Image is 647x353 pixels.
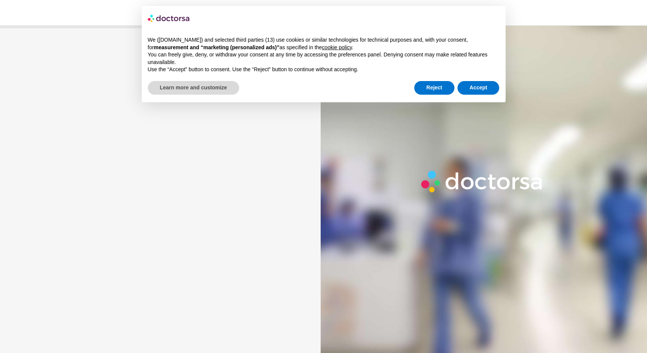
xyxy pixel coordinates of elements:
[154,44,279,50] strong: measurement and “marketing (personalized ads)”
[322,44,352,50] a: cookie policy
[418,167,547,196] img: Logo-Doctorsa-trans-White-partial-flat.png
[148,36,500,51] p: We ([DOMAIN_NAME]) and selected third parties (13) use cookies or similar technologies for techni...
[148,51,500,66] p: You can freely give, deny, or withdraw your consent at any time by accessing the preferences pane...
[414,81,454,95] button: Reject
[148,66,500,73] p: Use the “Accept” button to consent. Use the “Reject” button to continue without accepting.
[148,12,190,24] img: logo
[148,81,239,95] button: Learn more and customize
[457,81,500,95] button: Accept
